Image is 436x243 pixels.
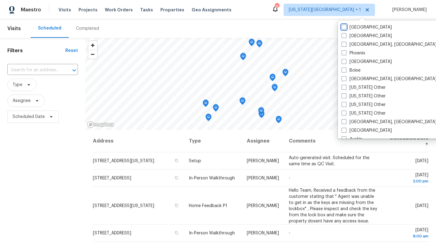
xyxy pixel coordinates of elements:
th: Type [184,130,242,152]
label: [US_STATE] Other [342,93,386,99]
span: [US_STATE][GEOGRAPHIC_DATA] + 1 [289,7,361,13]
span: [PERSON_NAME] [390,7,427,13]
span: [DATE] [415,203,428,208]
span: [STREET_ADDRESS] [93,231,131,235]
span: Geo Assignments [192,7,231,13]
span: In-Person Walkthrough [189,176,235,180]
div: 2:00 pm [390,178,428,184]
div: Map marker [256,40,262,49]
span: Work Orders [105,7,133,13]
span: [STREET_ADDRESS] [93,176,131,180]
div: Map marker [205,114,212,123]
th: Scheduled Date ↑ [385,130,429,152]
div: Map marker [213,104,219,114]
span: Type [13,82,22,88]
button: Copy Address [174,202,179,208]
label: Phoenix [342,50,365,56]
div: Map marker [258,111,265,120]
span: In-Person Walkthrough [189,231,235,235]
div: Map marker [203,100,209,109]
span: - [289,231,290,235]
span: [STREET_ADDRESS][US_STATE] [93,203,154,208]
span: - [289,176,290,180]
button: Zoom in [88,41,97,50]
span: [PERSON_NAME] [247,203,279,208]
label: Boise [342,67,361,73]
span: Tasks [140,8,153,12]
span: Setup [189,159,201,163]
span: Properties [160,7,184,13]
button: Copy Address [174,230,179,236]
label: [GEOGRAPHIC_DATA] [342,127,392,134]
span: Maestro [21,7,41,13]
label: Austin [342,136,362,142]
button: Open [70,66,78,75]
div: Map marker [239,97,246,107]
label: [US_STATE] Other [342,110,386,116]
span: Scheduled Date [13,114,45,120]
div: Scheduled [38,25,61,31]
label: [GEOGRAPHIC_DATA] [342,24,392,30]
span: Visits [59,7,71,13]
th: Comments [284,130,385,152]
button: Zoom out [88,50,97,59]
button: Copy Address [174,175,179,181]
div: 15 [275,4,279,10]
div: 8:00 am [390,233,428,239]
label: [GEOGRAPHIC_DATA] [342,59,392,65]
span: [STREET_ADDRESS][US_STATE] [93,159,154,163]
th: Assignee [242,130,284,152]
button: Copy Address [174,158,179,163]
a: Mapbox homepage [87,121,114,128]
div: Map marker [249,39,255,48]
div: Map marker [276,116,282,125]
div: Map marker [240,53,246,62]
div: Completed [76,25,99,32]
span: Home Feedback P1 [189,203,227,208]
span: [PERSON_NAME] [247,176,279,180]
span: [PERSON_NAME] [247,231,279,235]
span: Visits [7,22,21,35]
div: Map marker [270,74,276,83]
label: [GEOGRAPHIC_DATA] [342,33,392,39]
span: [DATE] [415,159,428,163]
th: Address [93,130,184,152]
span: [DATE] [390,173,428,184]
span: [DATE] [390,228,428,239]
div: Map marker [258,107,264,117]
input: Search for an address... [7,65,61,75]
label: [US_STATE] Other [342,102,386,108]
span: Auto-generated visit. Scheduled for the same time as QC Visit. [289,156,369,166]
div: Map marker [272,84,278,93]
label: [US_STATE] Other [342,84,386,91]
div: Map marker [282,69,289,78]
span: Hello Team, Received a feedback from the customer stating that " Agent was unable to get in as th... [289,188,377,223]
h1: Filters [7,48,65,54]
div: Reset [65,48,78,54]
canvas: Map [85,38,429,130]
span: [PERSON_NAME] [247,159,279,163]
span: Projects [78,7,98,13]
span: Assignee [13,98,31,104]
